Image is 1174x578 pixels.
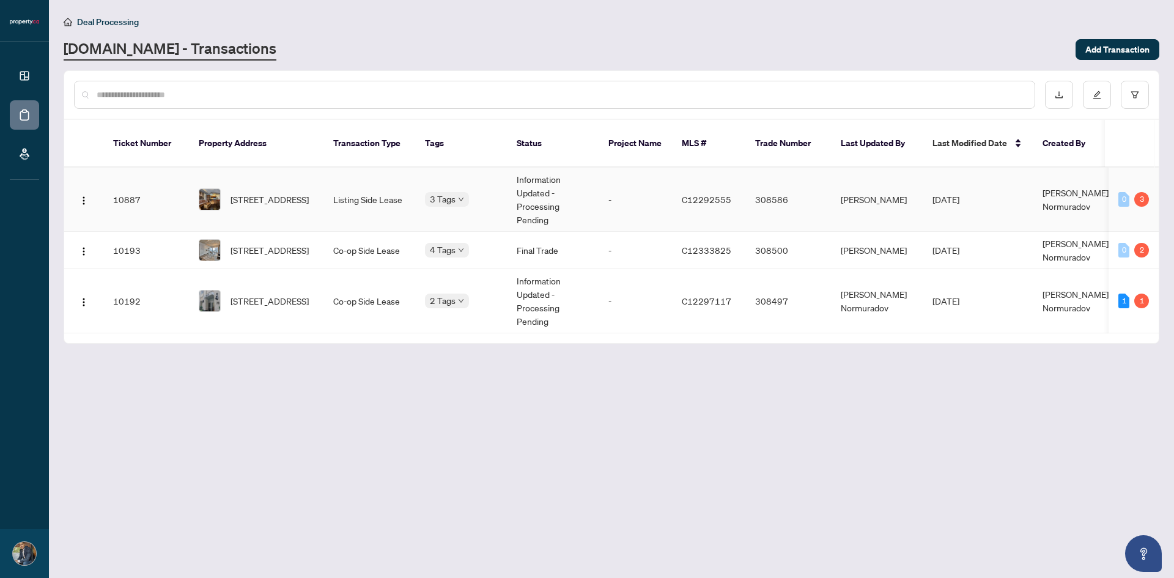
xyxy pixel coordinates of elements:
td: Co-op Side Lease [323,269,415,333]
img: Profile Icon [13,542,36,565]
img: logo [10,18,39,26]
span: [PERSON_NAME] Normuradov [1043,289,1109,313]
td: [PERSON_NAME] [831,168,923,232]
button: filter [1121,81,1149,109]
span: Last Modified Date [932,136,1007,150]
th: Trade Number [745,120,831,168]
button: Logo [74,190,94,209]
span: home [64,18,72,26]
th: Status [507,120,599,168]
div: 1 [1134,294,1149,308]
th: Ticket Number [103,120,189,168]
button: download [1045,81,1073,109]
td: Listing Side Lease [323,168,415,232]
td: - [599,168,672,232]
img: Logo [79,246,89,256]
th: Last Updated By [831,120,923,168]
td: Final Trade [507,232,599,269]
td: [PERSON_NAME] Normuradov [831,269,923,333]
button: Open asap [1125,535,1162,572]
div: 2 [1134,243,1149,258]
div: 0 [1118,243,1129,258]
th: Tags [415,120,507,168]
td: 10192 [103,269,189,333]
span: [STREET_ADDRESS] [231,294,309,308]
span: 4 Tags [430,243,456,257]
td: 308500 [745,232,831,269]
span: down [458,247,464,253]
span: filter [1131,91,1139,99]
td: Information Updated - Processing Pending [507,168,599,232]
span: down [458,196,464,202]
td: Co-op Side Lease [323,232,415,269]
div: 0 [1118,192,1129,207]
div: 3 [1134,192,1149,207]
span: [PERSON_NAME] Normuradov [1043,187,1109,212]
th: Created By [1033,120,1106,168]
span: [DATE] [932,295,959,306]
span: C12297117 [682,295,731,306]
th: Project Name [599,120,672,168]
img: thumbnail-img [199,189,220,210]
th: Transaction Type [323,120,415,168]
span: [PERSON_NAME] Normuradov [1043,238,1109,262]
span: [DATE] [932,194,959,205]
div: 1 [1118,294,1129,308]
img: Logo [79,196,89,206]
td: - [599,269,672,333]
button: Logo [74,291,94,311]
th: Property Address [189,120,323,168]
td: 10193 [103,232,189,269]
span: C12333825 [682,245,731,256]
td: 308497 [745,269,831,333]
img: thumbnail-img [199,240,220,261]
span: Add Transaction [1085,40,1150,59]
th: Last Modified Date [923,120,1033,168]
td: [PERSON_NAME] [831,232,923,269]
span: 3 Tags [430,192,456,206]
a: [DOMAIN_NAME] - Transactions [64,39,276,61]
button: edit [1083,81,1111,109]
span: download [1055,91,1063,99]
img: Logo [79,297,89,307]
td: Information Updated - Processing Pending [507,269,599,333]
td: - [599,232,672,269]
span: edit [1093,91,1101,99]
span: [STREET_ADDRESS] [231,243,309,257]
span: C12292555 [682,194,731,205]
span: down [458,298,464,304]
th: MLS # [672,120,745,168]
span: [DATE] [932,245,959,256]
td: 308586 [745,168,831,232]
td: 10887 [103,168,189,232]
img: thumbnail-img [199,291,220,311]
span: Deal Processing [77,17,139,28]
span: 2 Tags [430,294,456,308]
button: Logo [74,240,94,260]
span: [STREET_ADDRESS] [231,193,309,206]
button: Add Transaction [1076,39,1159,60]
